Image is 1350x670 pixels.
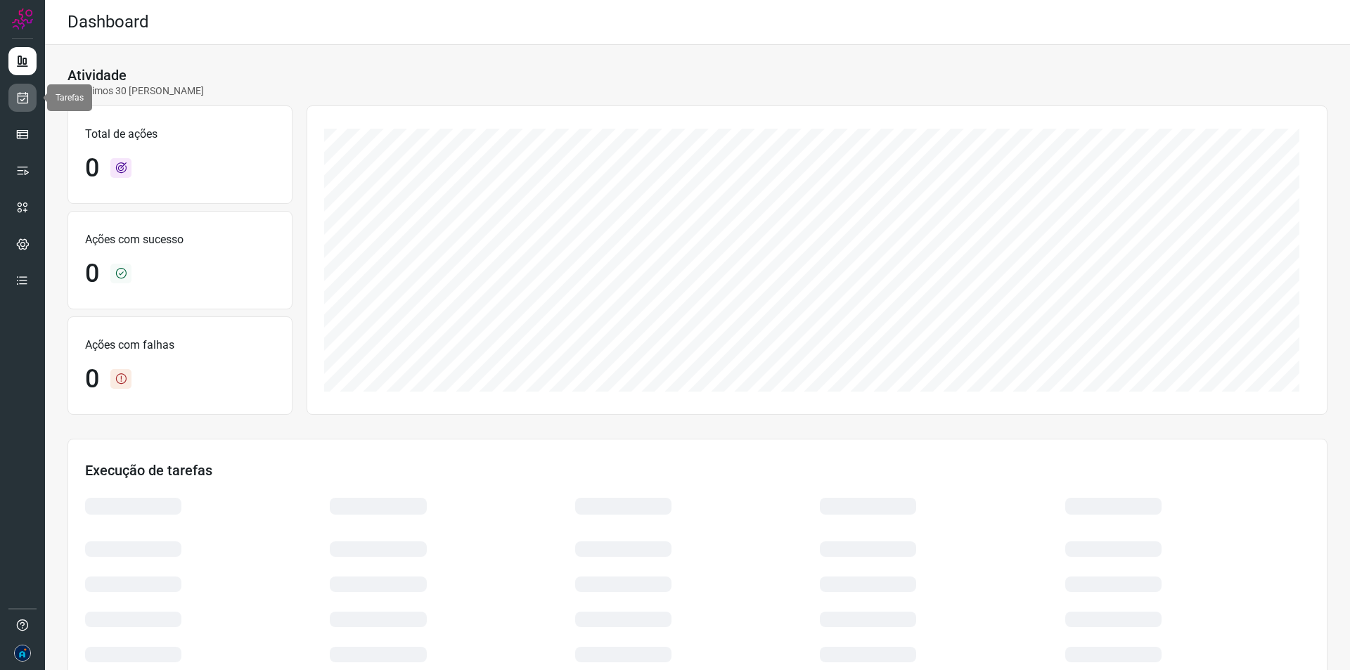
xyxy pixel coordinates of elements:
h1: 0 [85,259,99,289]
p: Últimos 30 [PERSON_NAME] [67,84,204,98]
h3: Atividade [67,67,127,84]
h1: 0 [85,153,99,183]
p: Total de ações [85,126,275,143]
img: Logo [12,8,33,30]
h3: Execução de tarefas [85,462,1310,479]
h2: Dashboard [67,12,149,32]
img: f302904a67d38d0517bf933494acca5c.png [14,645,31,662]
h1: 0 [85,364,99,394]
p: Ações com sucesso [85,231,275,248]
span: Tarefas [56,93,84,103]
p: Ações com falhas [85,337,275,354]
